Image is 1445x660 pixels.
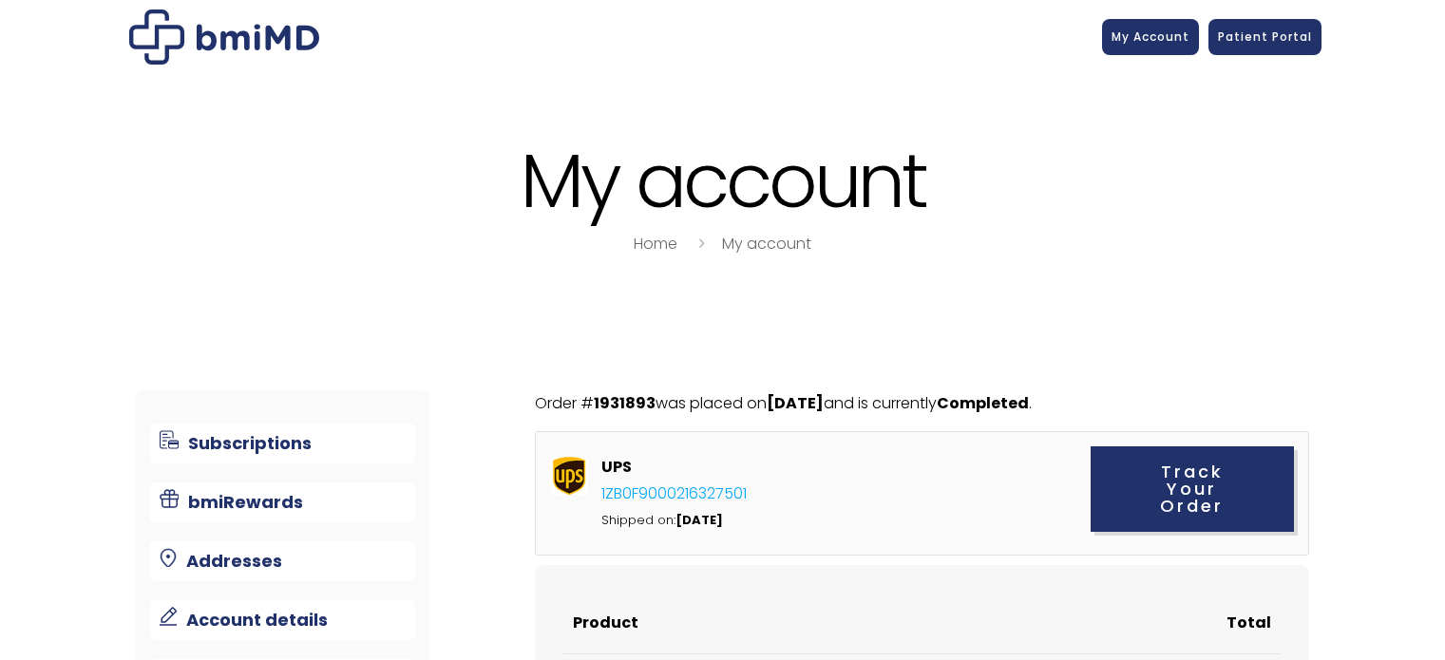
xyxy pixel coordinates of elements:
[634,233,677,255] a: Home
[955,594,1281,653] th: Total
[150,424,415,463] a: Subscriptions
[535,390,1309,417] p: Order # was placed on and is currently .
[675,511,723,529] strong: [DATE]
[150,541,415,581] a: Addresses
[1112,28,1189,45] span: My Account
[767,392,824,414] mark: [DATE]
[1218,28,1312,45] span: Patient Portal
[1091,446,1294,532] a: Track Your Order
[550,457,588,495] img: ups.png
[563,594,955,653] th: Product
[937,392,1029,414] mark: Completed
[150,482,415,522] a: bmiRewards
[601,482,747,504] a: 1ZB0F9000216327501
[150,600,415,640] a: Account details
[601,454,1014,481] strong: UPS
[722,233,811,255] a: My account
[691,233,712,255] i: breadcrumbs separator
[1208,19,1321,55] a: Patient Portal
[124,141,1321,221] h1: My account
[594,392,656,414] mark: 1931893
[1102,19,1199,55] a: My Account
[601,507,1018,534] div: Shipped on:
[129,9,319,65] img: My account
